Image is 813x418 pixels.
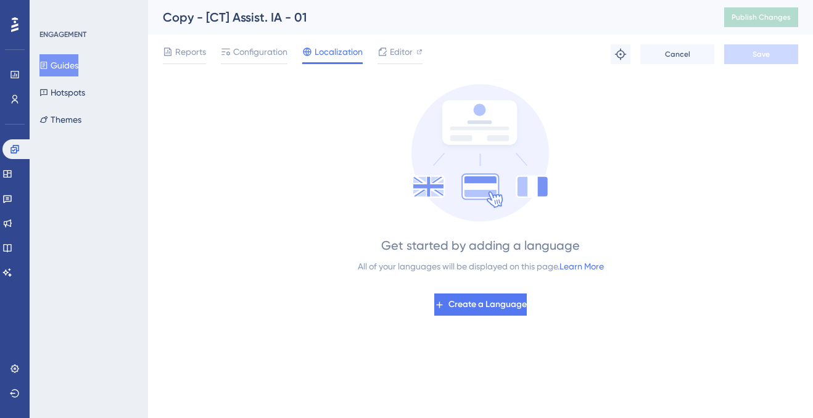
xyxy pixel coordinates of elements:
div: ENGAGEMENT [39,30,86,39]
span: Create a Language [448,297,527,312]
span: Publish Changes [732,12,791,22]
button: Save [724,44,798,64]
button: Themes [39,109,81,131]
button: Hotspots [39,81,85,104]
div: All of your languages will be displayed on this page. [358,259,604,274]
a: Learn More [559,261,604,271]
span: Save [753,49,770,59]
button: Cancel [640,44,714,64]
button: Create a Language [434,293,527,316]
div: Get started by adding a language [381,237,580,254]
span: Editor [390,44,413,59]
span: Configuration [233,44,287,59]
button: Guides [39,54,78,76]
button: Publish Changes [724,7,798,27]
span: Cancel [665,49,690,59]
span: Reports [175,44,206,59]
span: Localization [315,44,363,59]
div: Copy - [CT] Assist. IA - 01 [163,9,693,26]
